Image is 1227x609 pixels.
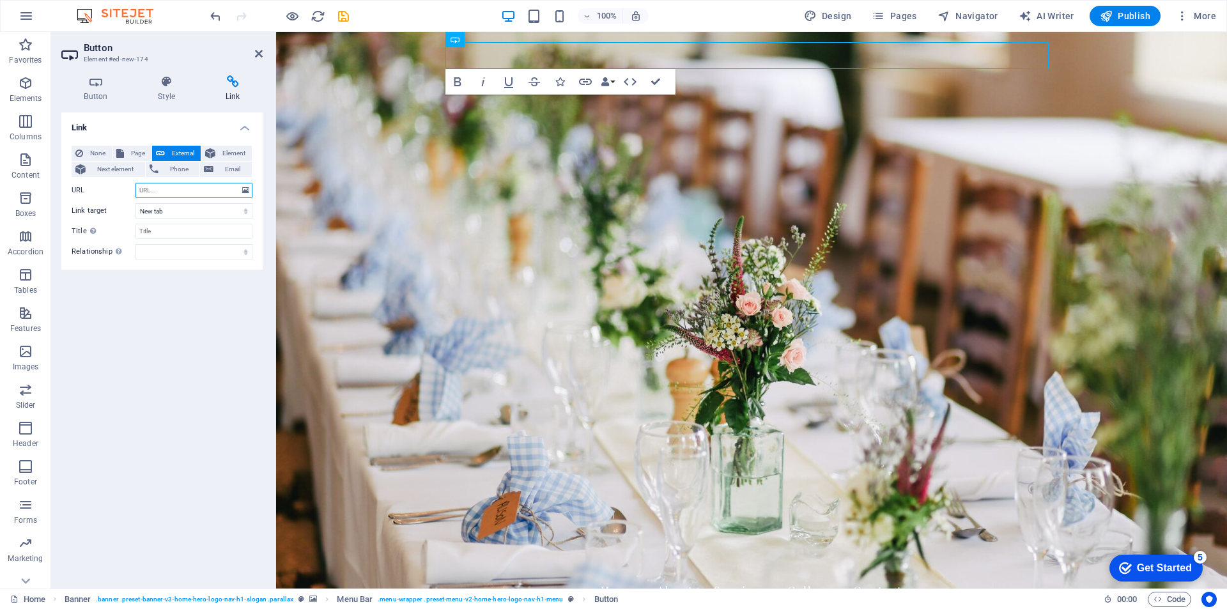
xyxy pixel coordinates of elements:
p: Tables [14,285,37,295]
span: Pages [872,10,916,22]
button: AI Writer [1014,6,1079,26]
label: Link target [72,203,135,219]
button: reload [310,8,325,24]
i: Reload page [311,9,325,24]
button: Click here to leave preview mode and continue editing [284,8,300,24]
button: Publish [1090,6,1161,26]
nav: breadcrumb [65,592,619,607]
p: Footer [14,477,37,487]
span: . menu-wrapper .preset-menu-v2-home-hero-logo-nav-h1-menu [378,592,563,607]
p: Boxes [15,208,36,219]
button: Code [1148,592,1191,607]
h4: Style [135,75,203,102]
a: Click to cancel selection. Double-click to open Pages [10,592,45,607]
button: None [72,146,112,161]
span: Email [217,162,248,177]
i: Undo: Change link (Ctrl+Z) [208,9,223,24]
h4: Link [61,112,263,135]
i: This element is a customizable preset [568,596,574,603]
button: Pages [867,6,922,26]
p: Header [13,438,38,449]
span: External [169,146,197,161]
button: More [1171,6,1221,26]
div: 5 [95,3,107,15]
h3: Element #ed-new-174 [84,54,237,65]
button: Usercentrics [1201,592,1217,607]
button: Strikethrough [522,69,546,95]
button: Data Bindings [599,69,617,95]
i: On resize automatically adjust zoom level to fit chosen device. [630,10,642,22]
button: Confirm (Ctrl+⏎) [644,69,668,95]
button: Page [112,146,151,161]
button: Design [799,6,857,26]
span: Element [219,146,248,161]
p: Columns [10,132,42,142]
span: Click to select. Double-click to edit [65,592,91,607]
p: Accordion [8,247,43,257]
span: Page [128,146,148,161]
i: Save (Ctrl+S) [336,9,351,24]
button: Italic (Ctrl+I) [471,69,495,95]
span: AI Writer [1019,10,1074,22]
span: Navigator [938,10,998,22]
span: Phone [162,162,196,177]
button: Element [201,146,252,161]
span: More [1176,10,1216,22]
span: . banner .preset-banner-v3-home-hero-logo-nav-h1-slogan .parallax [96,592,293,607]
button: 100% [578,8,623,24]
h6: Session time [1104,592,1138,607]
button: Next element [72,162,145,177]
button: undo [208,8,223,24]
p: Images [13,362,39,372]
h6: 100% [597,8,617,24]
button: HTML [618,69,642,95]
div: Get Started 5 items remaining, 0% complete [10,6,104,33]
i: This element contains a background [309,596,317,603]
input: Title [135,224,252,239]
span: Next element [89,162,141,177]
input: URL... [135,183,252,198]
h4: Button [61,75,135,102]
label: Relationship [72,244,135,259]
span: Design [804,10,852,22]
p: Marketing [8,553,43,564]
span: Publish [1100,10,1150,22]
button: Link [573,69,598,95]
button: Bold (Ctrl+B) [445,69,470,95]
button: Navigator [932,6,1003,26]
span: 00 00 [1117,592,1137,607]
p: Features [10,323,41,334]
button: save [336,8,351,24]
i: This element is a customizable preset [298,596,304,603]
button: Email [200,162,252,177]
span: : [1126,594,1128,604]
h2: Button [84,42,263,54]
span: Code [1154,592,1185,607]
button: Icons [548,69,572,95]
span: None [87,146,108,161]
button: Phone [146,162,200,177]
button: External [152,146,201,161]
span: Click to select. Double-click to edit [594,592,619,607]
button: Underline (Ctrl+U) [497,69,521,95]
p: Favorites [9,55,42,65]
p: Slider [16,400,36,410]
p: Forms [14,515,37,525]
p: Elements [10,93,42,104]
p: Content [12,170,40,180]
div: Design (Ctrl+Alt+Y) [799,6,857,26]
h4: Link [203,75,263,102]
span: Click to select. Double-click to edit [337,592,373,607]
label: URL [72,183,135,198]
img: Editor Logo [73,8,169,24]
div: Get Started [38,14,93,26]
label: Title [72,224,135,239]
